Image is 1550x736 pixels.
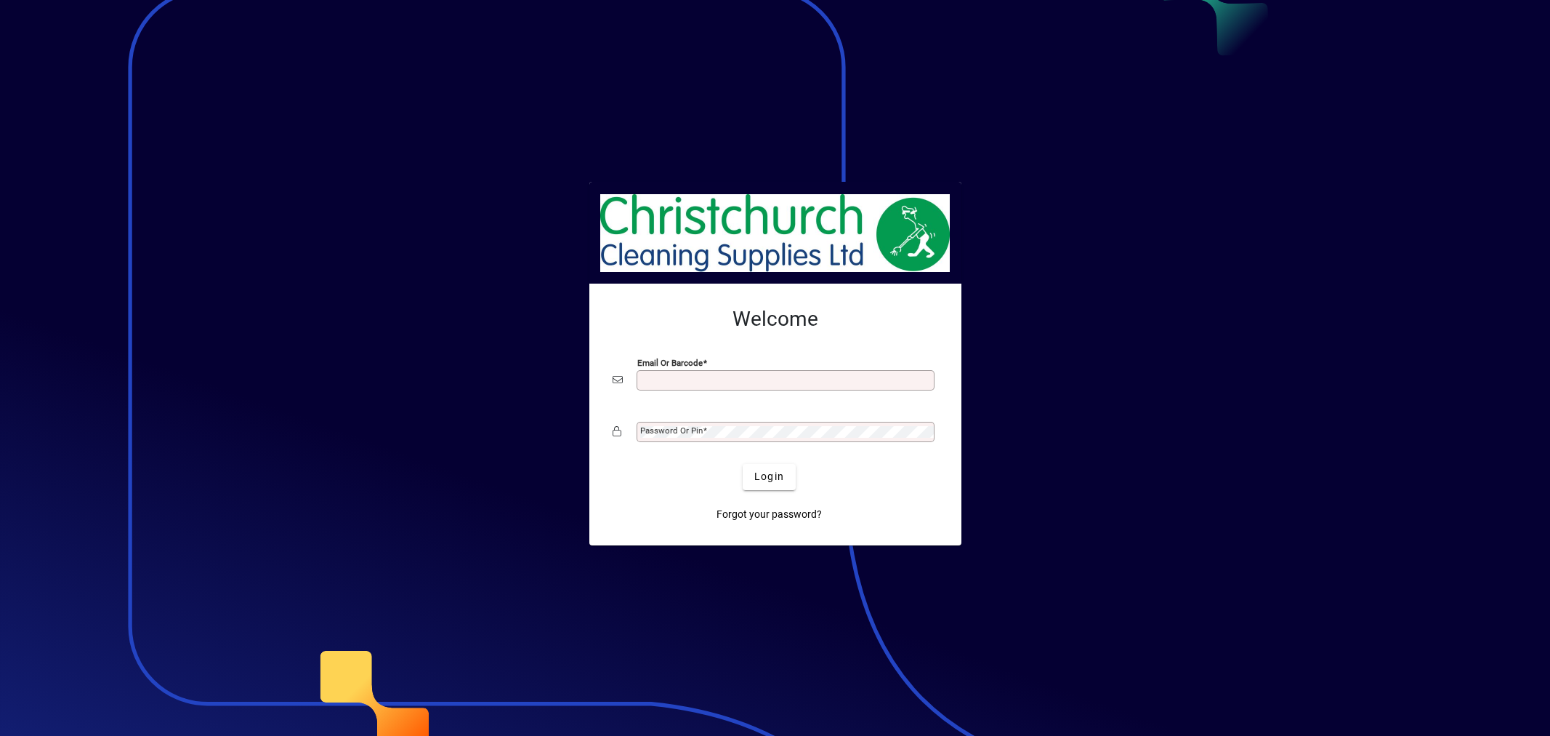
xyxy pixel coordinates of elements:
a: Forgot your password? [711,502,828,528]
h2: Welcome [613,307,938,332]
mat-label: Password or Pin [640,425,703,436]
span: Login [754,469,784,484]
button: Login [743,464,796,490]
mat-label: Email or Barcode [637,357,703,367]
span: Forgot your password? [717,507,822,522]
